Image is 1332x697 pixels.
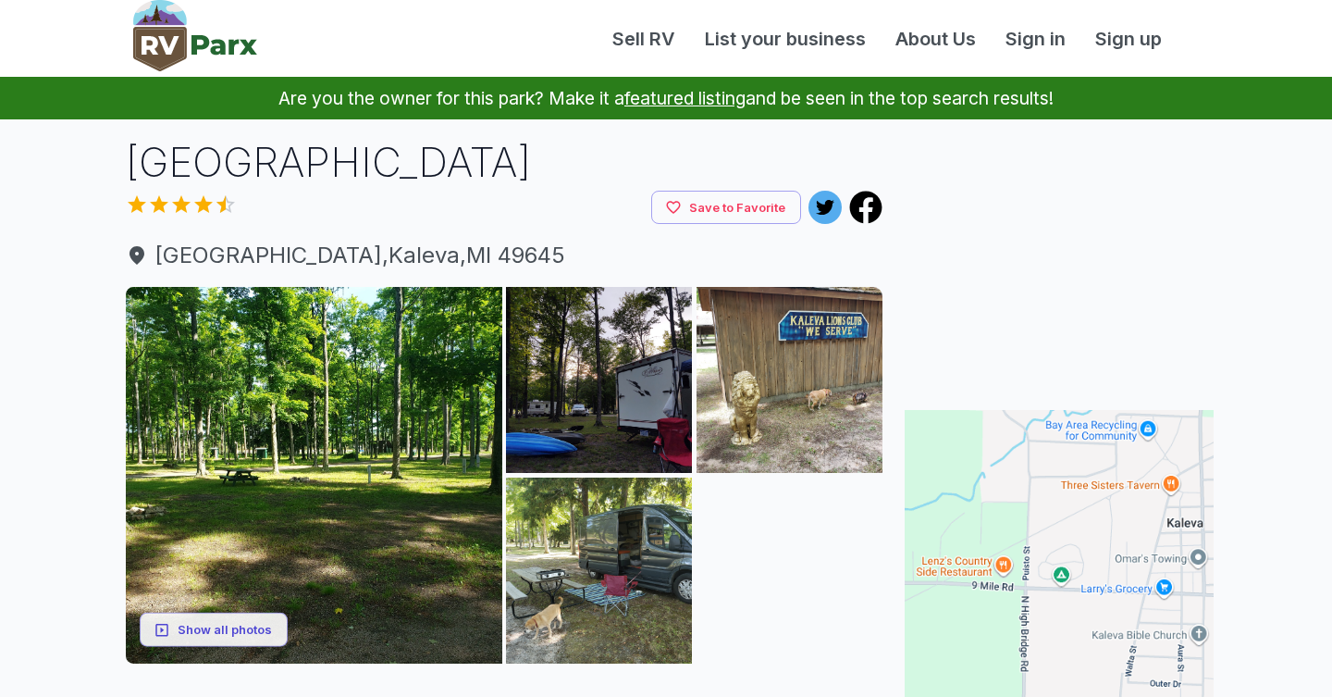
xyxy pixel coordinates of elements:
[697,287,882,473] img: AAcXr8oVLeIC5PAn95-emmzItf3jM2fglGPT5V3CdC-pi-uXqzp9TlB5jBnV_EaQNUKUAMgIiGvM0QRBQMVd_Z2TjAQm-DdNR...
[905,134,1214,366] iframe: Advertisement
[991,25,1080,53] a: Sign in
[651,191,801,225] button: Save to Favorite
[126,287,502,664] img: AAcXr8pBAC7ullD41MaHLFfBvj1HWED7arZIqcfKsoaQjD0DvWDETuE1zJq06-vKpxvLcIVjGbUJrSE6yODll-E74BrBWRI8b...
[126,239,882,272] span: [GEOGRAPHIC_DATA] , Kaleva , MI 49645
[1080,25,1177,53] a: Sign up
[598,25,690,53] a: Sell RV
[881,25,991,53] a: About Us
[126,239,882,272] a: [GEOGRAPHIC_DATA],Kaleva,MI 49645
[140,613,288,647] button: Show all photos
[506,478,692,664] img: AAcXr8rITQZmrYcaBqqWilwZ6WVWlqH1U3dWxsgzmc44qnfnaWI52hugdhmuqObEG_rTBzzCvVDdDv9a2qEMe7xIorkpIU7up...
[624,87,746,109] a: featured listing
[22,77,1310,119] p: Are you the owner for this park? Make it a and be seen in the top search results!
[690,25,881,53] a: List your business
[126,134,882,191] h1: [GEOGRAPHIC_DATA]
[697,478,882,664] img: AAcXr8ocPlIb_7DxVaqo-YmXZtjyjIOeB4V0HO-B1TZ5mFPJqsaDhOujRMjwsUnm1LwdxKbU4f4AWnJUKFzCRQNkGkr3ZMucu...
[506,287,692,473] img: AAcXr8oXgoaOsEblRxnNsoU8X1Cac_C7jx_4phLKVUaCH8P2hK5nAXzvgNewaJ62hiZoAocy2PTzW7YRTzRvxxAWX1HFZkIo3...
